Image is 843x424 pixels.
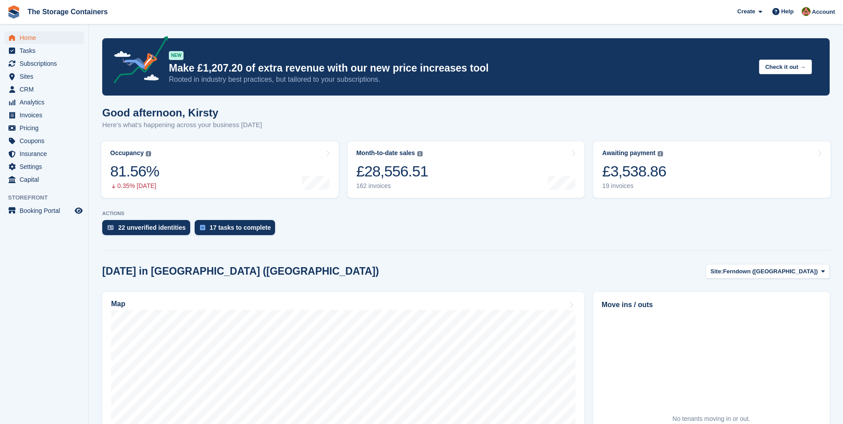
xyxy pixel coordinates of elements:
[20,204,73,217] span: Booking Portal
[356,182,428,190] div: 162 invoices
[4,109,84,121] a: menu
[102,220,195,240] a: 22 unverified identities
[348,141,585,198] a: Month-to-date sales £28,556.51 162 invoices
[102,120,262,130] p: Here's what's happening across your business [DATE]
[4,148,84,160] a: menu
[4,96,84,108] a: menu
[812,8,835,16] span: Account
[20,135,73,147] span: Coupons
[20,122,73,134] span: Pricing
[106,36,168,87] img: price-adjustments-announcement-icon-8257ccfd72463d97f412b2fc003d46551f7dbcb40ab6d574587a9cd5c0d94...
[593,141,831,198] a: Awaiting payment £3,538.86 19 invoices
[802,7,811,16] img: Kirsty Simpson
[118,224,186,231] div: 22 unverified identities
[4,160,84,173] a: menu
[602,149,655,157] div: Awaiting payment
[20,96,73,108] span: Analytics
[706,264,830,279] button: Site: Ferndown ([GEOGRAPHIC_DATA])
[110,149,144,157] div: Occupancy
[20,173,73,186] span: Capital
[672,414,750,424] div: No tenants moving in or out.
[759,60,812,74] button: Check it out →
[4,173,84,186] a: menu
[20,70,73,83] span: Sites
[111,300,125,308] h2: Map
[7,5,20,19] img: stora-icon-8386f47178a22dfd0bd8f6a31ec36ba5ce8667c1dd55bd0f319d3a0aa187defe.svg
[110,182,159,190] div: 0.35% [DATE]
[169,62,752,75] p: Make £1,207.20 of extra revenue with our new price increases tool
[102,265,379,277] h2: [DATE] in [GEOGRAPHIC_DATA] ([GEOGRAPHIC_DATA])
[210,224,271,231] div: 17 tasks to complete
[73,205,84,216] a: Preview store
[108,225,114,230] img: verify_identity-adf6edd0f0f0b5bbfe63781bf79b02c33cf7c696d77639b501bdc392416b5a36.svg
[102,107,262,119] h1: Good afternoon, Kirsty
[658,151,663,156] img: icon-info-grey-7440780725fd019a000dd9b08b2336e03edf1995a4989e88bcd33f0948082b44.svg
[169,75,752,84] p: Rooted in industry best practices, but tailored to your subscriptions.
[602,300,821,310] h2: Move ins / outs
[737,7,755,16] span: Create
[200,225,205,230] img: task-75834270c22a3079a89374b754ae025e5fb1db73e45f91037f5363f120a921f8.svg
[602,182,666,190] div: 19 invoices
[20,160,73,173] span: Settings
[4,44,84,57] a: menu
[102,211,830,216] p: ACTIONS
[4,70,84,83] a: menu
[146,151,151,156] img: icon-info-grey-7440780725fd019a000dd9b08b2336e03edf1995a4989e88bcd33f0948082b44.svg
[723,267,818,276] span: Ferndown ([GEOGRAPHIC_DATA])
[4,83,84,96] a: menu
[20,83,73,96] span: CRM
[20,148,73,160] span: Insurance
[20,57,73,70] span: Subscriptions
[110,162,159,180] div: 81.56%
[602,162,666,180] div: £3,538.86
[711,267,723,276] span: Site:
[4,135,84,147] a: menu
[8,193,88,202] span: Storefront
[781,7,794,16] span: Help
[4,57,84,70] a: menu
[101,141,339,198] a: Occupancy 81.56% 0.35% [DATE]
[356,162,428,180] div: £28,556.51
[4,122,84,134] a: menu
[24,4,111,19] a: The Storage Containers
[20,32,73,44] span: Home
[4,204,84,217] a: menu
[195,220,280,240] a: 17 tasks to complete
[417,151,423,156] img: icon-info-grey-7440780725fd019a000dd9b08b2336e03edf1995a4989e88bcd33f0948082b44.svg
[169,51,184,60] div: NEW
[4,32,84,44] a: menu
[356,149,415,157] div: Month-to-date sales
[20,109,73,121] span: Invoices
[20,44,73,57] span: Tasks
